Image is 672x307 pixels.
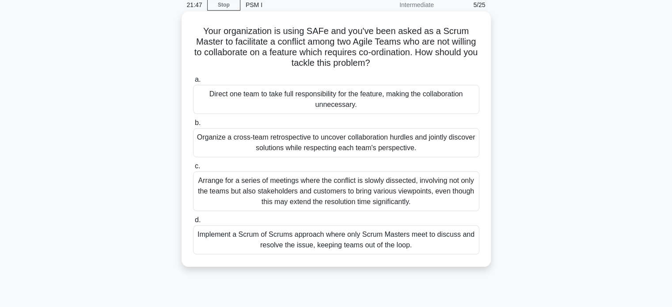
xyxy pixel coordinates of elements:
span: d. [195,216,201,224]
div: Direct one team to take full responsibility for the feature, making the collaboration unnecessary. [193,85,479,114]
div: Implement a Scrum of Scrums approach where only Scrum Masters meet to discuss and resolve the iss... [193,225,479,254]
div: Arrange for a series of meetings where the conflict is slowly dissected, involving not only the t... [193,171,479,211]
span: b. [195,119,201,126]
span: a. [195,76,201,83]
h5: Your organization is using SAFe and you've been asked as a Scrum Master to facilitate a conflict ... [192,26,480,69]
div: Organize a cross-team retrospective to uncover collaboration hurdles and jointly discover solutio... [193,128,479,157]
span: c. [195,162,200,170]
